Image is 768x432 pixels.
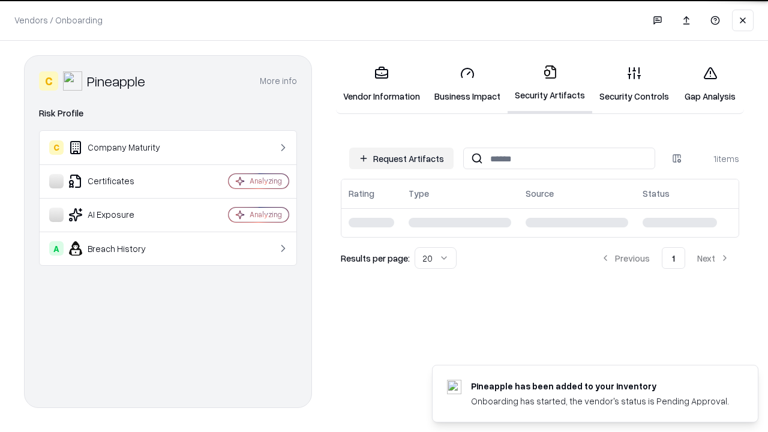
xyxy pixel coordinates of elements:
[662,247,685,269] button: 1
[49,208,193,222] div: AI Exposure
[250,176,282,186] div: Analyzing
[447,380,461,394] img: pineappleenergy.com
[49,174,193,188] div: Certificates
[526,187,554,200] div: Source
[260,70,297,92] button: More info
[49,241,64,256] div: A
[676,56,744,112] a: Gap Analysis
[691,152,739,165] div: 1 items
[471,395,729,407] div: Onboarding has started, the vendor's status is Pending Approval.
[14,14,103,26] p: Vendors / Onboarding
[336,56,427,112] a: Vendor Information
[63,71,82,91] img: Pineapple
[508,55,592,113] a: Security Artifacts
[471,380,729,392] div: Pineapple has been added to your inventory
[49,241,193,256] div: Breach History
[250,209,282,220] div: Analyzing
[39,71,58,91] div: C
[49,140,64,155] div: C
[591,247,739,269] nav: pagination
[592,56,676,112] a: Security Controls
[39,106,297,121] div: Risk Profile
[349,148,454,169] button: Request Artifacts
[349,187,374,200] div: Rating
[409,187,429,200] div: Type
[341,252,410,265] p: Results per page:
[87,71,145,91] div: Pineapple
[643,187,670,200] div: Status
[49,140,193,155] div: Company Maturity
[427,56,508,112] a: Business Impact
